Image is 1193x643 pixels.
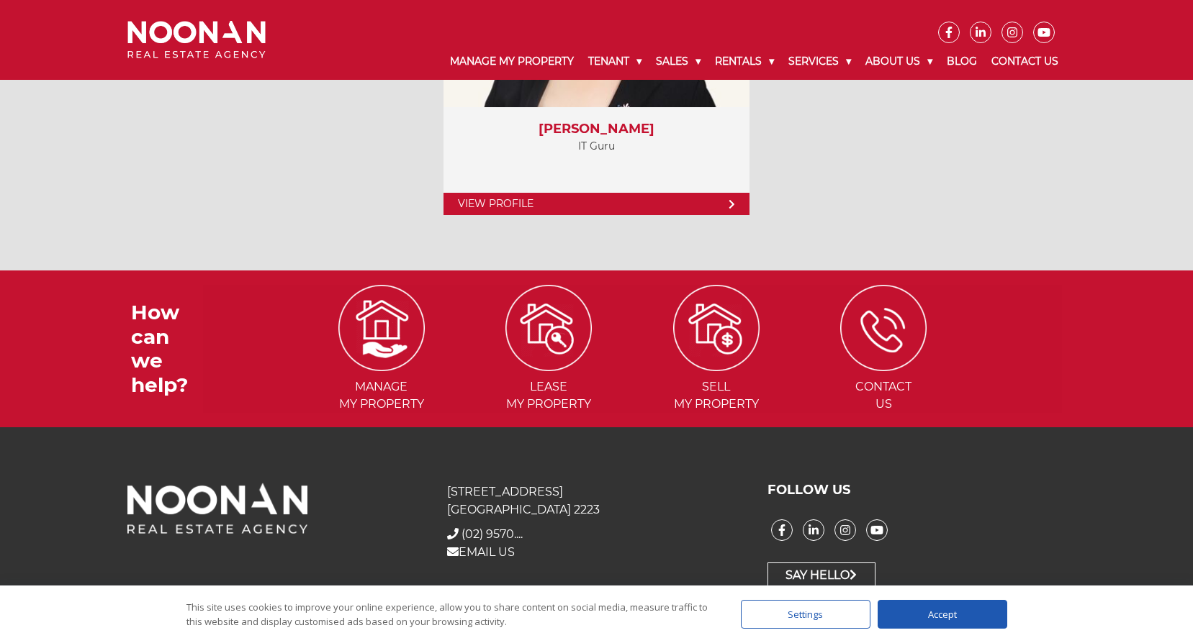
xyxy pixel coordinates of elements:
div: Settings [741,600,870,629]
h3: How can we help? [131,301,203,397]
h3: FOLLOW US [767,483,1066,498]
a: ICONS Managemy Property [299,321,464,411]
img: ICONS [338,285,425,371]
a: ICONS ContactUs [801,321,966,411]
h3: [PERSON_NAME] [458,122,734,137]
a: View Profile [444,193,749,215]
img: ICONS [673,285,760,371]
a: EMAIL US [447,545,515,559]
span: Contact Us [801,378,966,413]
a: Say Hello [767,562,875,588]
a: Manage My Property [443,43,581,80]
a: Sales [649,43,708,80]
div: This site uses cookies to improve your online experience, allow you to share content on social me... [186,600,712,629]
img: ICONS [505,285,592,371]
span: Lease my Property [467,378,631,413]
a: About Us [858,43,940,80]
span: Manage my Property [299,378,464,413]
a: Tenant [581,43,649,80]
div: Accept [878,600,1007,629]
p: [STREET_ADDRESS] [GEOGRAPHIC_DATA] 2223 [447,483,745,519]
img: ICONS [840,285,927,371]
a: Services [781,43,858,80]
a: Rentals [708,43,781,80]
a: ICONS Sellmy Property [634,321,799,411]
span: Sell my Property [634,378,799,413]
a: ICONS Leasemy Property [467,321,631,411]
span: (02) 9570.... [462,527,523,541]
a: Click to reveal phone number [462,527,523,541]
a: Contact Us [984,43,1066,80]
img: Noonan Real Estate Agency [127,21,266,59]
p: IT Guru [458,137,734,155]
a: Blog [940,43,984,80]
